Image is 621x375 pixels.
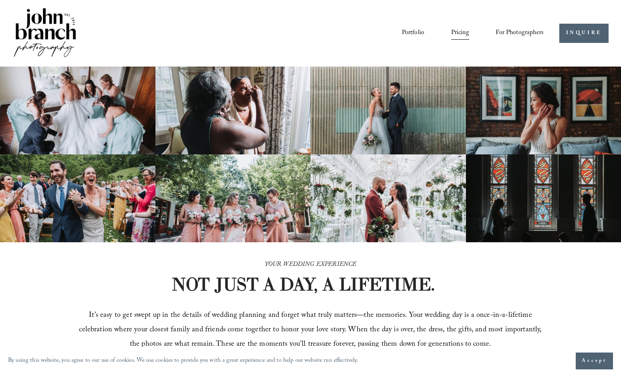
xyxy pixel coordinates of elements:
[559,24,609,43] a: INQUIRE
[310,67,466,154] img: A bride and groom standing together, laughing, with the bride holding a bouquet in front of a cor...
[265,259,357,270] em: YOUR WEDDING EXPERIENCE
[8,355,359,367] p: By using this website, you agree to our use of cookies. We use cookies to provide you with a grea...
[155,67,311,154] img: Woman applying makeup to another woman near a window with floral curtains and autumn flowers.
[496,27,544,39] span: For Photographers
[12,6,77,61] img: John Branch IV Photography
[310,154,466,242] img: Bride and groom standing in an elegant greenhouse with chandeliers and lush greenery.
[582,357,607,365] span: Accept
[576,353,613,369] button: Accept
[496,26,544,40] a: folder dropdown
[155,154,311,242] img: A bride and four bridesmaids in pink dresses, holding bouquets with pink and white flowers, smili...
[79,310,544,351] span: It’s easy to get swept up in the details of wedding planning and forget what truly matters—the me...
[402,26,424,40] a: Portfolio
[171,273,435,295] strong: NOT JUST A DAY, A LIFETIME.
[451,26,469,40] a: Pricing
